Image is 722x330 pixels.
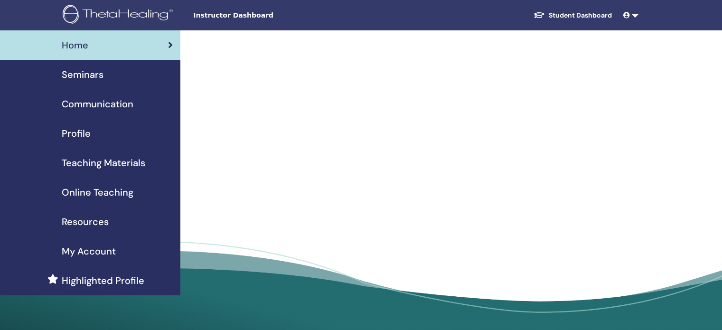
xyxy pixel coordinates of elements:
span: Seminars [62,67,103,82]
span: Home [62,38,88,52]
a: Student Dashboard [526,7,619,24]
span: Resources [62,215,109,229]
span: Communication [62,97,133,111]
img: logo.png [63,5,176,26]
span: Teaching Materials [62,156,145,170]
span: Online Teaching [62,185,133,199]
span: Profile [62,126,91,141]
span: My Account [62,244,116,258]
span: Instructor Dashboard [193,10,336,20]
img: graduation-cap-white.svg [534,11,545,19]
span: Highlighted Profile [62,273,144,288]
